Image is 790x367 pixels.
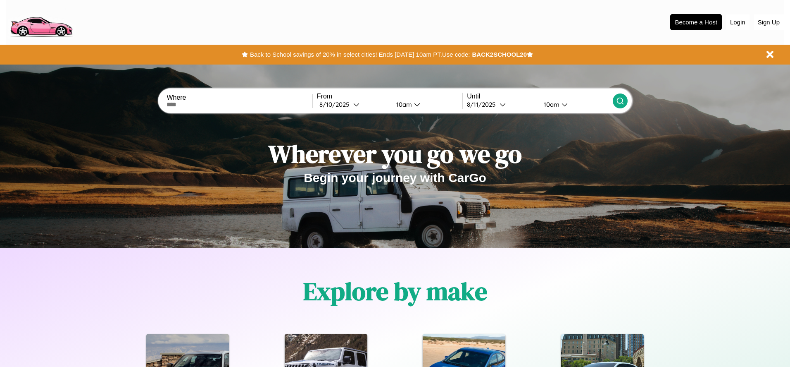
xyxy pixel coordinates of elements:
button: 10am [390,100,462,109]
div: 10am [392,101,414,108]
div: 8 / 10 / 2025 [319,101,353,108]
label: Until [467,93,612,100]
button: Back to School savings of 20% in select cities! Ends [DATE] 10am PT.Use code: [248,49,472,60]
h1: Explore by make [303,274,487,308]
button: 8/10/2025 [317,100,390,109]
div: 10am [540,101,562,108]
button: Login [726,14,750,30]
button: Sign Up [754,14,784,30]
b: BACK2SCHOOL20 [472,51,527,58]
label: From [317,93,462,100]
button: Become a Host [670,14,722,30]
img: logo [6,4,76,39]
label: Where [167,94,312,101]
button: 10am [537,100,612,109]
div: 8 / 11 / 2025 [467,101,500,108]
